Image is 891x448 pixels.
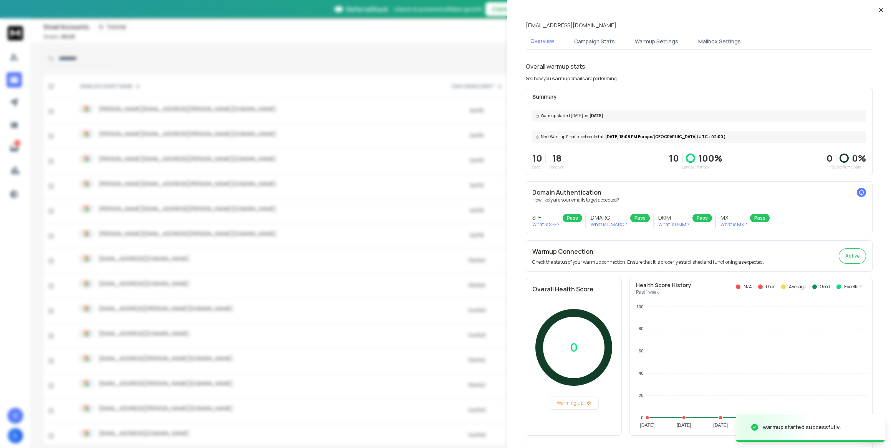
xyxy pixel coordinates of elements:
tspan: 20 [639,393,643,398]
p: N/A [744,284,752,290]
p: What is MX ? [720,222,747,228]
p: Warming Up [552,400,595,406]
tspan: 100 [636,304,643,309]
p: Good [820,284,830,290]
p: Saved from Spam [826,164,866,170]
button: Mailbox Settings [694,33,745,50]
h3: MX [720,214,747,222]
p: Health Score History [636,281,691,289]
tspan: 40 [639,371,643,375]
p: 0 [570,341,578,354]
h1: Overall warmup stats [526,62,585,71]
tspan: [DATE] [713,423,728,428]
div: [DATE] [532,110,866,122]
p: Check the status of your warmup connection. Ensure that it is properly established and functionin... [532,259,764,265]
h2: Overall Health Score [532,284,615,294]
tspan: 80 [639,326,643,331]
div: Pass [692,214,712,222]
tspan: [DATE] [640,423,654,428]
p: Past 1 week [636,289,691,295]
tspan: 0 [641,415,643,420]
p: Summary [532,93,866,101]
h2: Warmup Connection [532,247,764,256]
p: 10 [669,152,679,164]
div: Pass [563,214,582,222]
button: Campaign Stats [570,33,619,50]
p: [EMAIL_ADDRESS][DOMAIN_NAME] [526,21,616,29]
button: Overview [526,33,559,50]
h3: DKIM [658,214,689,222]
p: What is DMARC ? [591,222,627,228]
div: [DATE] 18:08 PM Europe/[GEOGRAPHIC_DATA] (UTC +02:00 ) [532,131,866,143]
span: Next Warmup Email is scheduled at [541,134,604,140]
p: 100 % [698,152,722,164]
div: Pass [750,214,770,222]
span: Warmup started [DATE] on [541,113,588,119]
p: Sent [532,164,542,170]
p: How likely are your emails to get accepted? [532,197,866,203]
p: What is SPF ? [532,222,560,228]
p: Landed in Inbox [669,164,722,170]
p: See how you warmup emails are performing [526,76,617,82]
p: 10 [532,152,542,164]
tspan: 60 [639,349,643,353]
p: 18 [549,152,565,164]
p: Average [789,284,806,290]
p: Poor [766,284,775,290]
p: What is DKIM ? [658,222,689,228]
tspan: [DATE] [677,423,691,428]
strong: 0 [826,152,833,164]
h3: DMARC [591,214,627,222]
p: 0 % [852,152,866,164]
button: Active [839,248,866,264]
p: Received [549,164,565,170]
h2: Domain Authentication [532,188,866,197]
h3: SPF [532,214,560,222]
p: Excellent [844,284,863,290]
div: Pass [630,214,650,222]
button: Warmup Settings [630,33,683,50]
